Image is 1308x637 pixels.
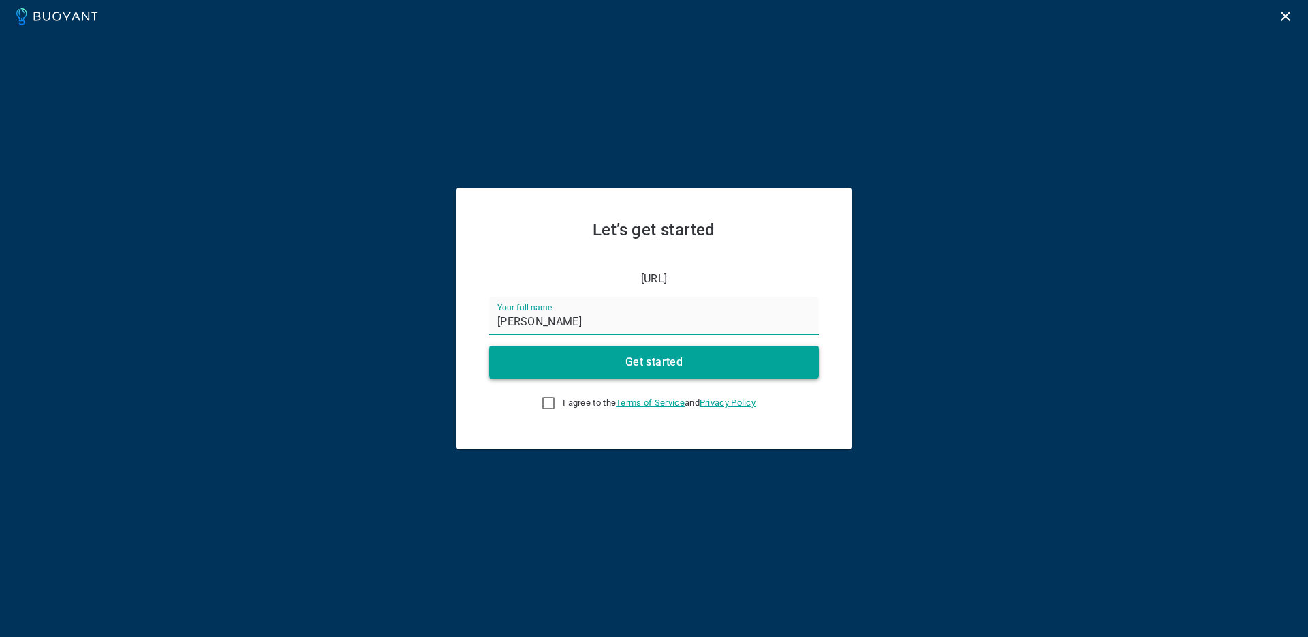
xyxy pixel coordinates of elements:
span: I agree to the and [563,398,756,409]
label: Your full name [497,301,552,313]
button: Logout [1274,5,1297,28]
h4: Get started [625,355,683,369]
button: Get started [489,346,819,379]
a: Logout [1274,9,1297,22]
a: Privacy Policy [700,398,756,408]
p: [URL] [641,272,668,286]
a: Terms of Service [616,398,685,408]
h2: Let’s get started [489,220,819,239]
